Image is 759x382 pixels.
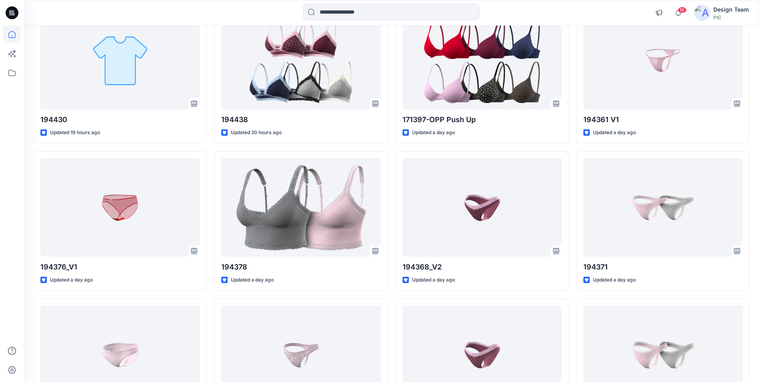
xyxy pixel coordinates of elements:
[403,261,562,273] p: 194368_V2
[40,11,200,109] a: 194430
[583,261,743,273] p: 194371
[50,276,93,284] p: Updated a day ago
[694,5,710,21] img: avatar
[403,11,562,109] a: 171397-OPP Push Up
[40,114,200,125] p: 194430
[403,114,562,125] p: 171397-OPP Push Up
[583,11,743,109] a: 194361 V1
[40,158,200,256] a: 194376_V1
[231,276,274,284] p: Updated a day ago
[231,129,282,137] p: Updated 20 hours ago
[221,114,381,125] p: 194438
[593,129,636,137] p: Updated a day ago
[678,7,687,13] span: 16
[403,158,562,256] a: 194368_V2
[713,14,749,20] div: PIC
[412,276,455,284] p: Updated a day ago
[593,276,636,284] p: Updated a day ago
[221,261,381,273] p: 194378
[221,11,381,109] a: 194438
[583,114,743,125] p: 194361 V1
[713,5,749,14] div: Design Team
[40,261,200,273] p: 194376_V1
[50,129,100,137] p: Updated 19 hours ago
[583,158,743,256] a: 194371
[221,158,381,256] a: 194378
[412,129,455,137] p: Updated a day ago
